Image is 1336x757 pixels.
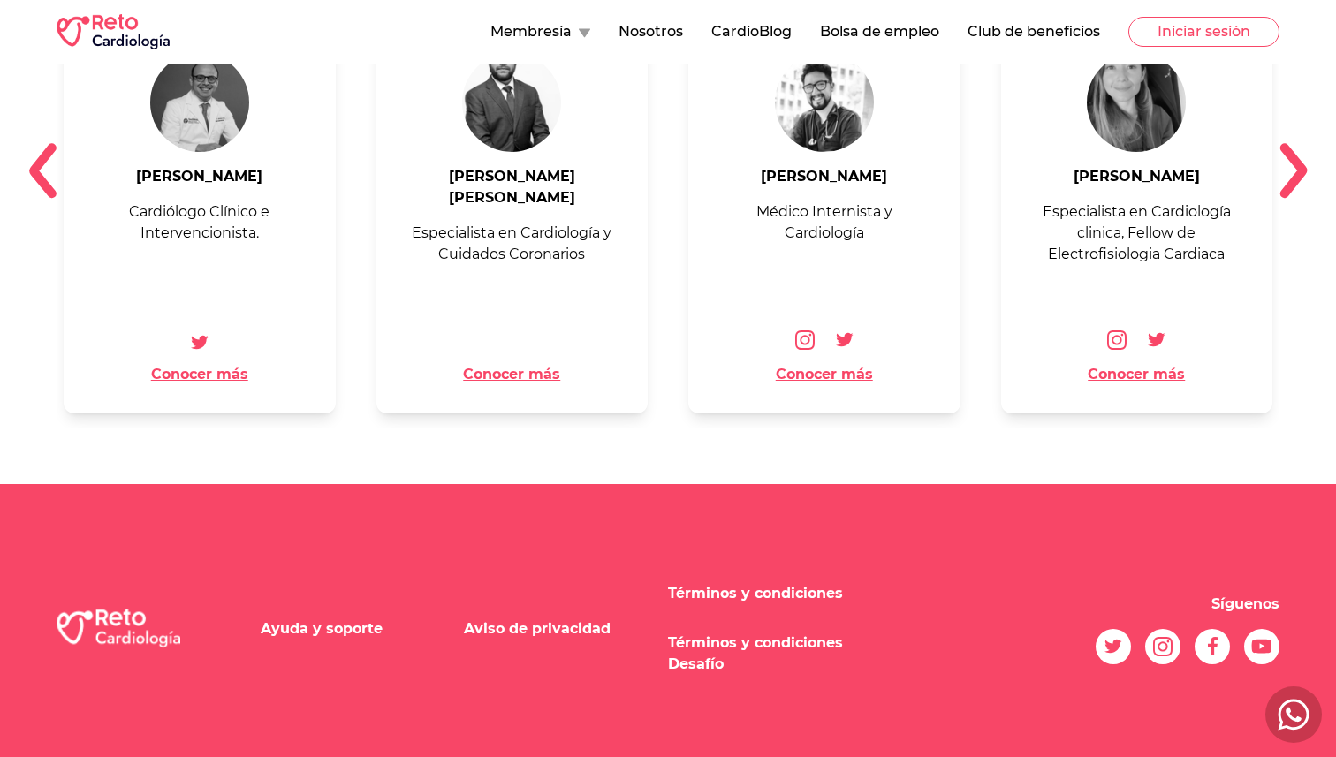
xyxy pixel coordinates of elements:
[717,166,932,187] a: [PERSON_NAME]
[1088,364,1185,385] button: Conocer más
[261,620,383,637] a: Ayuda y soporte
[717,364,932,385] a: Conocer más
[1029,166,1245,187] a: [PERSON_NAME]
[1029,364,1245,385] a: Conocer más
[711,21,792,42] button: CardioBlog
[405,364,620,385] a: Conocer más
[1211,594,1279,615] p: Síguenos
[775,53,874,152] img: us.champions.c2.name
[1029,201,1245,265] p: Especialista en Cardiología clinica, Fellow de Electrofisiologia Cardiaca
[92,201,307,244] p: Cardiólogo Clínico e Intervencionista.
[681,25,968,413] div: 3 / 14
[668,634,843,672] a: Términos y condiciones Desafío
[619,21,683,42] button: Nosotros
[1087,53,1186,152] img: us.champions.c8.name
[151,364,248,385] button: Conocer más
[1279,142,1308,199] img: right
[1128,17,1279,47] button: Iniciar sesión
[405,223,620,265] p: Especialista en Cardiología y Cuidados Coronarios
[57,25,343,413] div: 1 / 14
[776,364,873,385] button: Conocer más
[92,364,307,385] a: Conocer más
[464,620,611,637] a: Aviso de privacidad
[490,21,590,42] button: Membresía
[28,142,57,199] img: left
[92,166,307,187] a: [PERSON_NAME]
[968,21,1100,42] button: Club de beneficios
[717,201,932,244] p: Médico Internista y Cardiología
[57,609,180,648] img: logo
[57,14,170,49] img: RETO Cardio Logo
[820,21,939,42] button: Bolsa de empleo
[462,53,561,152] img: us.champions.c7.name
[369,25,656,413] div: 2 / 14
[994,25,1280,413] div: 4 / 14
[150,53,249,152] img: us.champions.c1.name
[463,364,560,385] button: Conocer más
[405,166,620,208] a: [PERSON_NAME] [PERSON_NAME]
[668,585,843,602] a: Términos y condiciones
